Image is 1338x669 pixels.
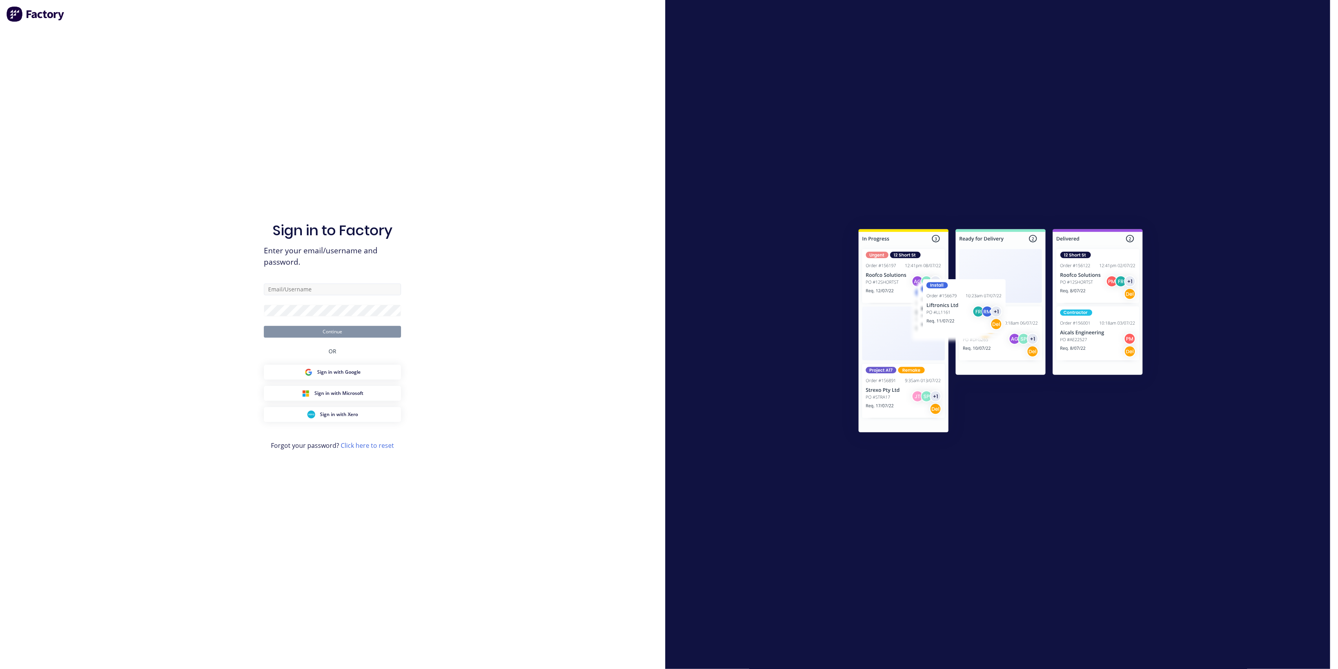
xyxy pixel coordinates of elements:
div: OR [329,338,336,365]
button: Xero Sign inSign in with Xero [264,407,401,422]
input: Email/Username [264,284,401,295]
span: Sign in with Google [317,369,361,376]
button: Google Sign inSign in with Google [264,365,401,380]
button: Continue [264,326,401,338]
h1: Sign in to Factory [272,222,392,239]
img: Google Sign in [305,368,312,376]
a: Click here to reset [341,441,394,450]
span: Sign in with Microsoft [314,390,363,397]
img: Sign in [841,213,1160,451]
img: Microsoft Sign in [302,389,310,397]
img: Xero Sign in [307,411,315,418]
span: Enter your email/username and password. [264,245,401,268]
img: Factory [6,6,65,22]
button: Microsoft Sign inSign in with Microsoft [264,386,401,401]
span: Forgot your password? [271,441,394,450]
span: Sign in with Xero [320,411,358,418]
